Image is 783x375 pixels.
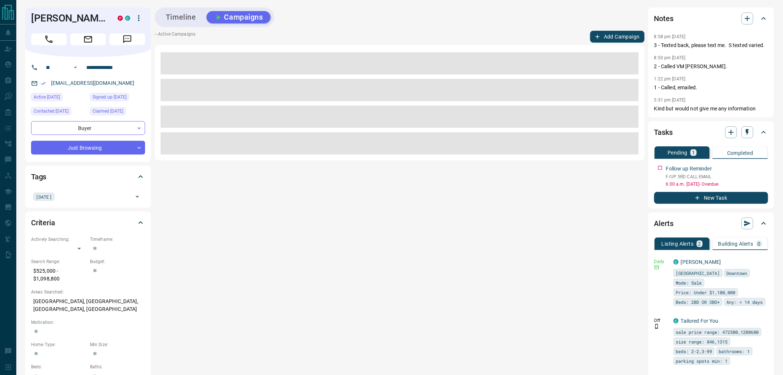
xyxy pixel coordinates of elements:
[90,258,145,265] p: Budget:
[31,258,86,265] p: Search Range:
[654,13,673,24] h2: Notes
[676,289,736,296] span: Price: Under $1,100,000
[41,81,46,86] svg: Email Verified
[31,319,145,326] p: Motivation:
[590,31,645,43] button: Add Campaign
[668,150,688,155] p: Pending
[132,192,142,202] button: Open
[654,317,669,324] p: Off
[31,141,145,155] div: Just Browsing
[727,150,753,156] p: Completed
[31,171,46,183] h2: Tags
[758,241,761,246] p: 0
[31,341,86,348] p: Home Type:
[31,217,55,229] h2: Criteria
[654,324,659,329] svg: Push Notification Only
[90,236,145,243] p: Timeframe:
[31,289,145,295] p: Areas Searched:
[654,265,659,270] svg: Email
[654,76,686,82] p: 1:22 pm [DATE]
[125,16,130,21] div: condos.ca
[727,269,747,277] span: Downtown
[666,165,712,173] p: Follow up Reminder
[676,328,759,336] span: sale price range: 472500,1208680
[676,279,702,286] span: Mode: Sale
[31,168,145,186] div: Tags
[90,364,145,370] p: Baths:
[662,241,694,246] p: Listing Alerts
[31,121,145,135] div: Buyer
[90,341,145,348] p: Min Size:
[31,364,86,370] p: Beds:
[681,259,721,265] a: [PERSON_NAME]
[34,93,60,101] span: Active [DATE]
[676,298,720,306] span: Beds: 2BD OR 3BD+
[118,16,123,21] div: property.ca
[654,123,768,141] div: Tasks
[31,214,145,232] div: Criteria
[31,107,86,117] div: Tue Oct 07 2025
[31,33,67,45] span: Call
[673,259,679,265] div: condos.ca
[654,34,686,39] p: 8:58 pm [DATE]
[158,11,204,23] button: Timeline
[654,55,686,60] p: 8:50 pm [DATE]
[90,93,145,103] div: Tue May 18 2021
[206,11,270,23] button: Campaigns
[654,84,768,92] p: 1 - Called, emailed.
[31,295,145,315] p: [GEOGRAPHIC_DATA], [GEOGRAPHIC_DATA], [GEOGRAPHIC_DATA], [GEOGRAPHIC_DATA]
[718,241,753,246] p: Building Alerts
[90,107,145,117] div: Tue Oct 07 2025
[70,33,106,45] span: Email
[676,269,720,277] span: [GEOGRAPHIC_DATA]
[31,265,86,285] p: $525,000 - $1,098,800
[673,318,679,323] div: condos.ca
[31,12,107,24] h1: [PERSON_NAME]
[654,97,686,103] p: 5:31 pm [DATE]
[31,236,86,243] p: Actively Searching:
[93,93,127,101] span: Signed up [DATE]
[93,107,123,115] span: Claimed [DATE]
[727,298,763,306] span: Any: < 14 days
[654,192,768,204] button: New Task
[654,215,768,232] div: Alerts
[676,348,712,355] span: beds: 2-2,3-99
[666,173,768,180] p: F/UP 3RD CALL EMAIL
[676,357,728,365] span: parking spots min: 1
[681,318,719,324] a: Tailored For You
[654,218,673,229] h2: Alerts
[654,63,768,70] p: 2 - Called VM [PERSON_NAME].
[51,80,135,86] a: [EMAIL_ADDRESS][DOMAIN_NAME]
[34,107,68,115] span: Contacted [DATE]
[654,10,768,27] div: Notes
[110,33,145,45] span: Message
[654,258,669,265] p: Daily
[692,150,695,155] p: 1
[654,105,768,113] p: Kind but would not give me any information
[654,126,673,138] h2: Tasks
[71,63,80,72] button: Open
[676,338,728,345] span: size range: 846,1315
[155,31,195,43] p: -- Active Campaigns
[31,93,86,103] div: Thu Oct 09 2025
[666,181,768,187] p: 6:00 a.m. [DATE] - Overdue
[654,42,768,49] p: 3 - Texted back, please text me. S texted varied.
[36,193,52,200] span: [DATE]
[698,241,701,246] p: 2
[719,348,750,355] span: bathrooms: 1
